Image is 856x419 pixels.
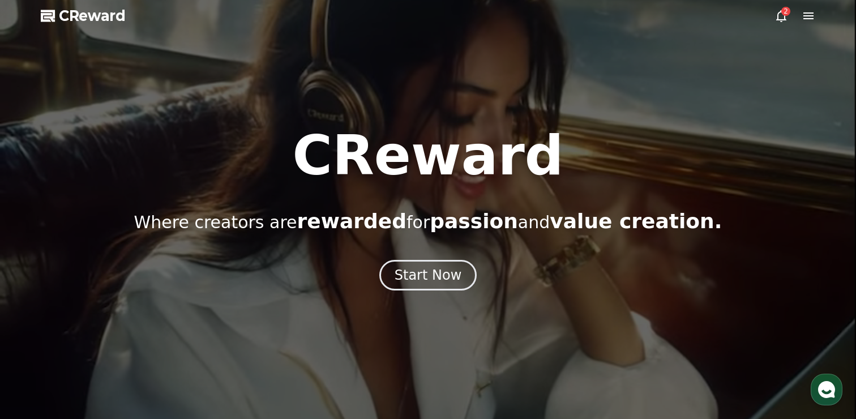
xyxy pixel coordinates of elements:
button: Start Now [379,260,477,290]
a: CReward [41,7,126,25]
a: Messages [75,325,146,353]
span: value creation. [550,209,722,233]
span: Settings [168,342,195,351]
a: Start Now [379,271,477,282]
span: rewarded [297,209,406,233]
a: Settings [146,325,217,353]
a: 2 [774,9,788,23]
span: CReward [59,7,126,25]
span: Home [29,342,49,351]
p: Where creators are for and [134,210,722,233]
span: passion [430,209,518,233]
h1: CReward [292,129,563,183]
span: Messages [94,343,127,352]
div: Start Now [395,266,462,284]
div: 2 [781,7,790,16]
a: Home [3,325,75,353]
